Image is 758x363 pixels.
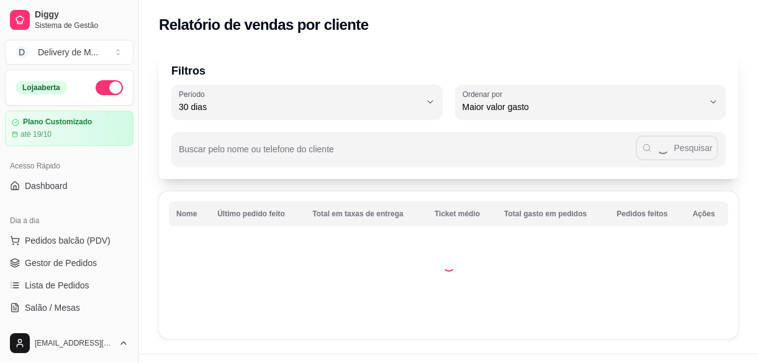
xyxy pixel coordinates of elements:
[171,85,443,119] button: Período30 dias
[5,275,133,295] a: Lista de Pedidos
[38,46,98,58] div: Delivery de M ...
[5,328,133,358] button: [EMAIL_ADDRESS][DOMAIN_NAME]
[5,320,133,340] a: Diggy Botnovo
[179,148,636,160] input: Buscar pelo nome ou telefone do cliente
[443,259,455,272] div: Loading
[25,257,97,269] span: Gestor de Pedidos
[96,80,123,95] button: Alterar Status
[5,156,133,176] div: Acesso Rápido
[25,234,111,247] span: Pedidos balcão (PDV)
[23,117,92,127] article: Plano Customizado
[5,211,133,231] div: Dia a dia
[455,85,726,119] button: Ordenar porMaior valor gasto
[20,129,52,139] article: até 19/10
[16,81,67,94] div: Loja aberta
[462,89,507,99] label: Ordenar por
[5,231,133,250] button: Pedidos balcão (PDV)
[35,9,129,21] span: Diggy
[5,40,133,65] button: Select a team
[5,111,133,146] a: Plano Customizadoaté 19/10
[159,15,369,35] h2: Relatório de vendas por cliente
[35,338,114,348] span: [EMAIL_ADDRESS][DOMAIN_NAME]
[25,279,89,292] span: Lista de Pedidos
[179,89,209,99] label: Período
[25,180,68,192] span: Dashboard
[5,253,133,273] a: Gestor de Pedidos
[5,176,133,196] a: Dashboard
[462,101,704,113] span: Maior valor gasto
[16,46,28,58] span: D
[35,21,129,30] span: Sistema de Gestão
[25,301,80,314] span: Salão / Mesas
[179,101,420,113] span: 30 dias
[5,298,133,318] a: Salão / Mesas
[5,5,133,35] a: DiggySistema de Gestão
[171,62,726,80] p: Filtros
